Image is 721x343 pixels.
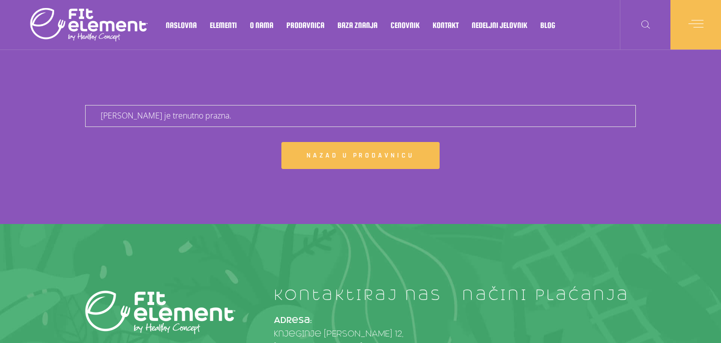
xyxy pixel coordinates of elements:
[286,22,324,27] span: Prodavnica
[472,22,527,27] span: Nedeljni jelovnik
[250,22,273,27] span: O nama
[306,151,414,160] span: Nazad u prodavnicu
[274,287,448,303] h4: kontaktiraj nas
[391,22,420,27] span: Cenovnik
[462,287,636,303] h4: načini plaćanja
[281,142,439,169] a: Nazad u prodavnicu
[274,315,312,325] strong: Adresa:
[210,22,237,27] span: Elementi
[540,22,555,27] span: Blog
[30,5,148,45] img: logo light
[433,22,459,27] span: Kontakt
[85,105,636,127] div: [PERSON_NAME] je trenutno prazna.
[166,22,197,27] span: Naslovna
[337,22,378,27] span: Baza znanja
